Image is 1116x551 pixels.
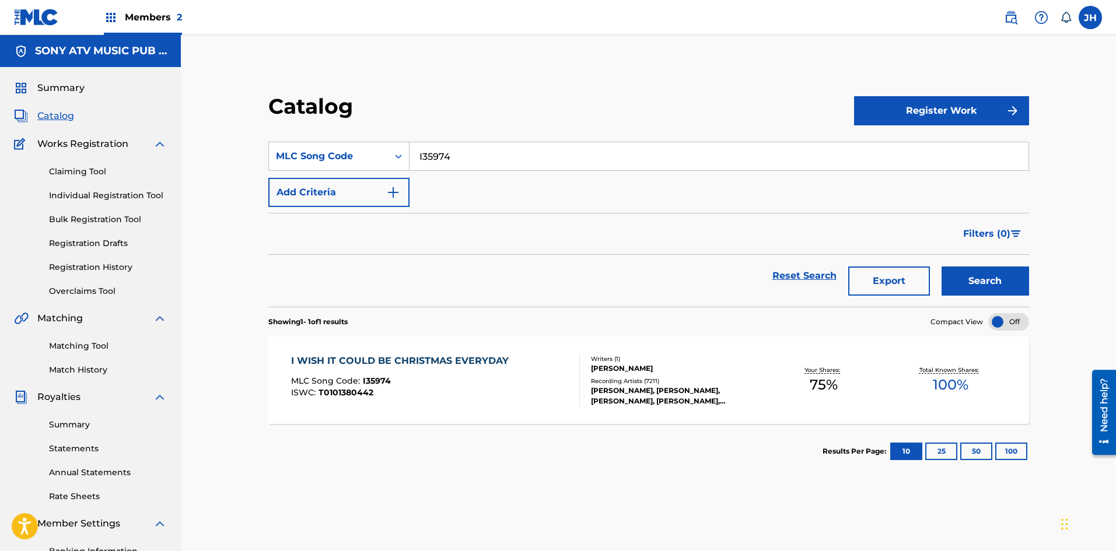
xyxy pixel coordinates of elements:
[1083,366,1116,459] iframe: Resource Center
[153,517,167,531] img: expand
[125,10,182,24] span: Members
[14,517,28,531] img: Member Settings
[37,311,83,325] span: Matching
[153,137,167,151] img: expand
[14,109,28,123] img: Catalog
[49,213,167,226] a: Bulk Registration Tool
[49,340,167,352] a: Matching Tool
[591,377,761,385] div: Recording Artists ( 7211 )
[995,443,1027,460] button: 100
[14,81,28,95] img: Summary
[37,517,120,531] span: Member Settings
[1004,10,1018,24] img: search
[1058,495,1116,551] iframe: Chat Widget
[177,12,182,23] span: 2
[933,374,968,395] span: 100 %
[925,443,957,460] button: 25
[37,137,128,151] span: Works Registration
[14,311,29,325] img: Matching
[963,227,1010,241] span: Filters ( 0 )
[960,443,992,460] button: 50
[319,387,373,398] span: T0101380442
[49,443,167,455] a: Statements
[268,336,1029,424] a: I WISH IT COULD BE CHRISTMAS EVERYDAYMLC Song Code:I35974ISWC:T0101380442Writers (1)[PERSON_NAME]...
[153,311,167,325] img: expand
[49,364,167,376] a: Match History
[823,446,889,457] p: Results Per Page:
[49,261,167,273] a: Registration History
[49,189,167,202] a: Individual Registration Tool
[49,166,167,178] a: Claiming Tool
[49,466,167,479] a: Annual Statements
[854,96,1029,125] button: Register Work
[810,374,838,395] span: 75 %
[14,109,74,123] a: CatalogCatalog
[49,490,167,503] a: Rate Sheets
[37,390,81,404] span: Royalties
[291,375,363,386] span: MLC Song Code :
[804,366,843,374] p: Your Shares:
[848,266,930,296] button: Export
[14,44,28,58] img: Accounts
[14,9,59,26] img: MLC Logo
[276,149,381,163] div: MLC Song Code
[153,390,167,404] img: expand
[268,317,348,327] p: Showing 1 - 1 of 1 results
[930,317,983,327] span: Compact View
[1006,104,1020,118] img: f7272a7cc735f4ea7f67.svg
[942,266,1029,296] button: Search
[291,387,319,398] span: ISWC :
[956,219,1029,248] button: Filters (0)
[591,355,761,363] div: Writers ( 1 )
[919,366,982,374] p: Total Known Shares:
[1061,507,1068,542] div: Drag
[999,6,1023,29] a: Public Search
[268,142,1029,307] form: Search Form
[49,237,167,250] a: Registration Drafts
[591,385,761,406] div: [PERSON_NAME], [PERSON_NAME], [PERSON_NAME], [PERSON_NAME], [PERSON_NAME]
[268,178,410,207] button: Add Criteria
[291,354,515,368] div: I WISH IT COULD BE CHRISTMAS EVERYDAY
[1034,10,1048,24] img: help
[14,81,85,95] a: SummarySummary
[37,81,85,95] span: Summary
[14,390,28,404] img: Royalties
[14,137,29,151] img: Works Registration
[1060,12,1072,23] div: Notifications
[1011,230,1021,237] img: filter
[104,10,118,24] img: Top Rightsholders
[1079,6,1102,29] div: User Menu
[1030,6,1053,29] div: Help
[37,109,74,123] span: Catalog
[49,285,167,297] a: Overclaims Tool
[35,44,167,58] h5: SONY ATV MUSIC PUB LLC
[268,93,359,120] h2: Catalog
[591,363,761,374] div: [PERSON_NAME]
[767,263,842,289] a: Reset Search
[890,443,922,460] button: 10
[386,185,400,199] img: 9d2ae6d4665cec9f34b9.svg
[363,375,391,386] span: I35974
[49,419,167,431] a: Summary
